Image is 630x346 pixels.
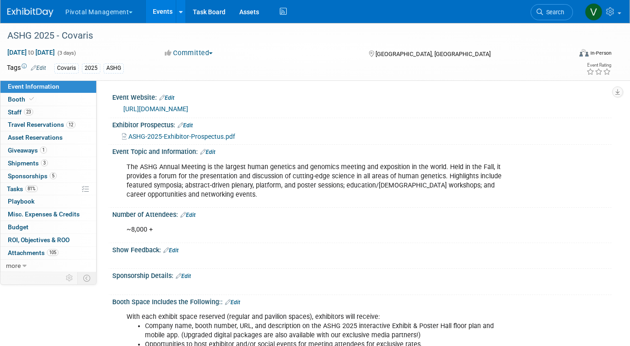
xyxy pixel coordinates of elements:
span: Booth [8,96,36,103]
a: more [0,260,96,272]
a: Sponsorships5 [0,170,96,182]
div: Number of Attendees: [112,208,612,220]
span: Attachments [8,249,58,256]
div: Event Website: [112,91,612,102]
a: Edit [225,299,240,306]
a: ROI, Objectives & ROO [0,234,96,246]
a: Travel Reservations12 [0,119,96,131]
td: Toggle Event Tabs [78,272,97,284]
a: Playbook [0,195,96,208]
a: Shipments3 [0,157,96,170]
div: 2025 [82,63,100,73]
a: Edit [31,65,46,71]
img: ExhibitDay [7,8,53,17]
div: ASHG 2025 - Covaris [4,28,560,44]
span: more [6,262,21,269]
div: Covaris [54,63,79,73]
span: to [27,49,35,56]
span: 12 [66,121,75,128]
span: 5 [50,172,57,179]
span: 105 [47,249,58,256]
div: Event Topic and Information: [112,145,612,157]
div: The ASHG Annual Meeting is the largest human genetics and genomics meeting and exposition in the ... [120,158,514,204]
a: Edit [176,273,191,279]
a: [URL][DOMAIN_NAME] [123,105,188,113]
a: Edit [163,247,179,254]
a: Giveaways1 [0,144,96,157]
span: 81% [25,185,38,192]
div: Booth Space Includes the Following:: [112,295,612,307]
i: Booth reservation complete [29,96,34,102]
a: Edit [178,122,193,129]
span: ASHG-2025-Exhibitor-Prospectus.pdf [128,133,235,140]
a: ASHG-2025-Exhibitor-Prospectus.pdf [122,133,235,140]
img: Valerie Weld [585,3,602,21]
span: Tasks [7,185,38,193]
span: Budget [8,223,29,231]
span: 3 [41,159,48,166]
a: Edit [159,95,174,101]
span: Playbook [8,198,35,205]
div: ~8,000 + [120,221,514,239]
span: [DATE] [DATE] [7,48,55,57]
span: Giveaways [8,147,47,154]
a: Tasks81% [0,183,96,195]
span: Shipments [8,159,48,167]
a: Misc. Expenses & Credits [0,208,96,221]
a: Search [531,4,573,20]
span: [GEOGRAPHIC_DATA], [GEOGRAPHIC_DATA] [376,51,491,57]
span: 1 [40,147,47,153]
span: (3 days) [57,50,76,56]
span: 23 [24,108,33,115]
div: Sponsorship Details: [112,269,612,281]
span: Staff [8,108,33,116]
span: Search [543,9,564,16]
div: In-Person [590,50,612,57]
a: Booth [0,93,96,106]
a: Staff23 [0,106,96,119]
a: Edit [180,212,196,218]
div: Exhibitor Prospectus: [112,118,612,130]
img: Format-Inperson.png [579,49,589,57]
a: Edit [200,149,215,155]
span: Event Information [8,83,59,90]
a: Asset Reservations [0,131,96,144]
span: Sponsorships [8,172,57,180]
a: Event Information [0,80,96,93]
a: Attachments105 [0,247,96,259]
a: Budget [0,221,96,233]
span: Asset Reservations [8,134,63,141]
li: Company name, booth number, URL, and description on the ASHG 2025 interactive Exhibit & Poster Ha... [145,322,509,340]
span: Misc. Expenses & Credits [8,210,80,218]
button: Committed [162,48,216,58]
td: Tags [7,63,46,74]
div: Show Feedback: [112,243,612,255]
span: Travel Reservations [8,121,75,128]
div: ASHG [104,63,124,73]
div: Event Rating [586,63,611,68]
td: Personalize Event Tab Strip [62,272,78,284]
div: Event Format [522,48,612,62]
span: ROI, Objectives & ROO [8,236,69,244]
